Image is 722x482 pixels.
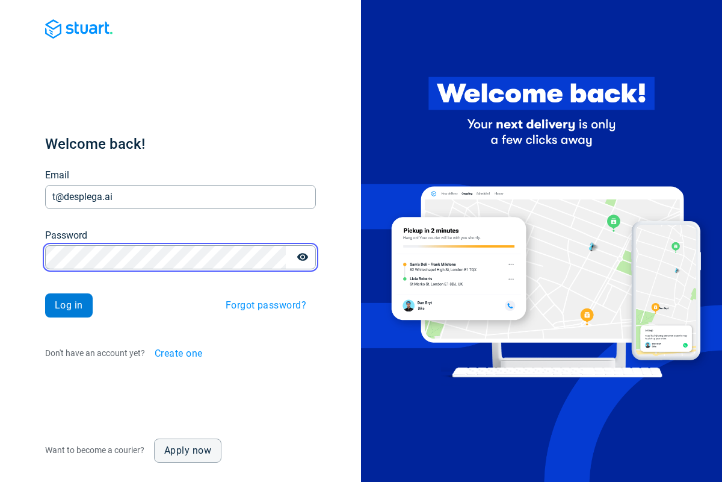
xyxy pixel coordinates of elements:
[164,446,211,455] span: Apply now
[55,301,83,310] span: Log in
[45,445,144,455] span: Want to become a courier?
[45,19,113,39] img: Blue logo
[45,348,145,358] span: Don't have an account yet?
[45,134,316,154] h1: Welcome back!
[154,439,221,463] a: Apply now
[226,301,306,310] span: Forgot password?
[45,168,69,183] label: Email
[45,228,87,243] label: Password
[145,342,212,366] button: Create one
[216,293,316,318] button: Forgot password?
[45,293,93,318] button: Log in
[155,349,203,358] span: Create one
